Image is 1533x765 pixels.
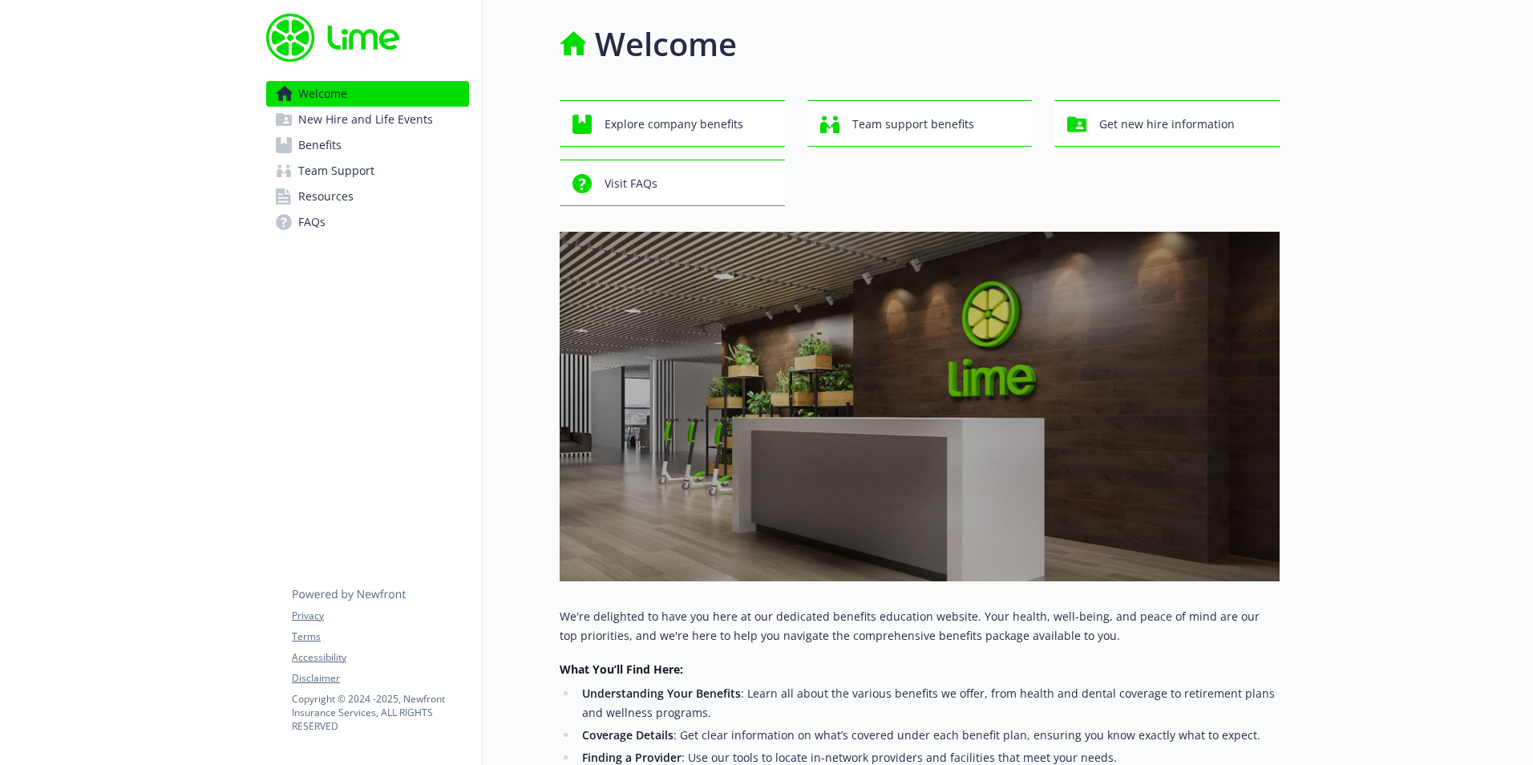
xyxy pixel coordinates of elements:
[605,109,743,140] span: Explore company benefits
[560,100,785,147] button: Explore company benefits
[577,726,1280,745] li: : Get clear information on what’s covered under each benefit plan, ensuring you know exactly what...
[605,168,657,199] span: Visit FAQs
[266,158,469,184] a: Team Support
[560,232,1280,581] img: overview page banner
[1099,109,1235,140] span: Get new hire information
[266,184,469,209] a: Resources
[577,684,1280,722] li: : Learn all about the various benefits we offer, from health and dental coverage to retirement pl...
[298,158,374,184] span: Team Support
[560,662,683,677] strong: What You’ll Find Here:
[560,160,785,206] button: Visit FAQs
[807,100,1033,147] button: Team support benefits
[266,209,469,235] a: FAQs
[292,609,468,623] a: Privacy
[266,81,469,107] a: Welcome
[298,209,326,235] span: FAQs
[595,20,737,68] h1: Welcome
[266,107,469,132] a: New Hire and Life Events
[298,132,342,158] span: Benefits
[298,81,347,107] span: Welcome
[1054,100,1280,147] button: Get new hire information
[852,109,974,140] span: Team support benefits
[292,671,468,686] a: Disclaimer
[266,132,469,158] a: Benefits
[560,607,1280,646] p: We're delighted to have you here at our dedicated benefits education website. Your health, well-b...
[582,750,682,765] strong: Finding a Provider
[298,184,354,209] span: Resources
[582,686,741,701] strong: Understanding Your Benefits
[292,692,468,733] p: Copyright © 2024 - 2025 , Newfront Insurance Services, ALL RIGHTS RESERVED
[298,107,433,132] span: New Hire and Life Events
[292,629,468,644] a: Terms
[292,650,468,665] a: Accessibility
[582,727,673,743] strong: Coverage Details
